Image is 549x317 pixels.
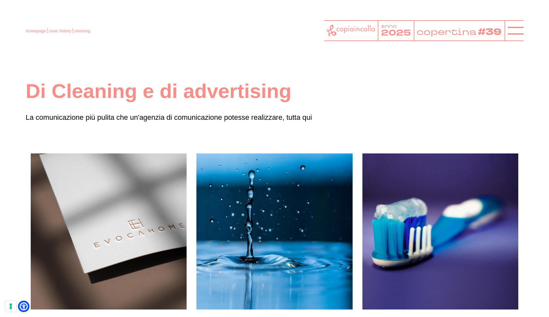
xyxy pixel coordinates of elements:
[26,28,46,33] a: homepage
[477,26,501,39] tspan: #39
[74,28,90,33] a: cleaning
[49,28,71,33] a: case history
[381,23,396,29] tspan: anno
[381,27,410,39] tspan: 2025
[26,78,524,104] h1: Di Cleaning e di advertising
[20,302,28,310] a: Apri il menu di accessibilità
[5,301,16,312] button: Le tue preferenze relative al consenso per le tecnologie di tracciamento
[417,26,476,38] tspan: copertina
[26,112,524,123] p: La comunicazione più pulita che un'agenzia di comunicazione potesse realizzare, tutta qui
